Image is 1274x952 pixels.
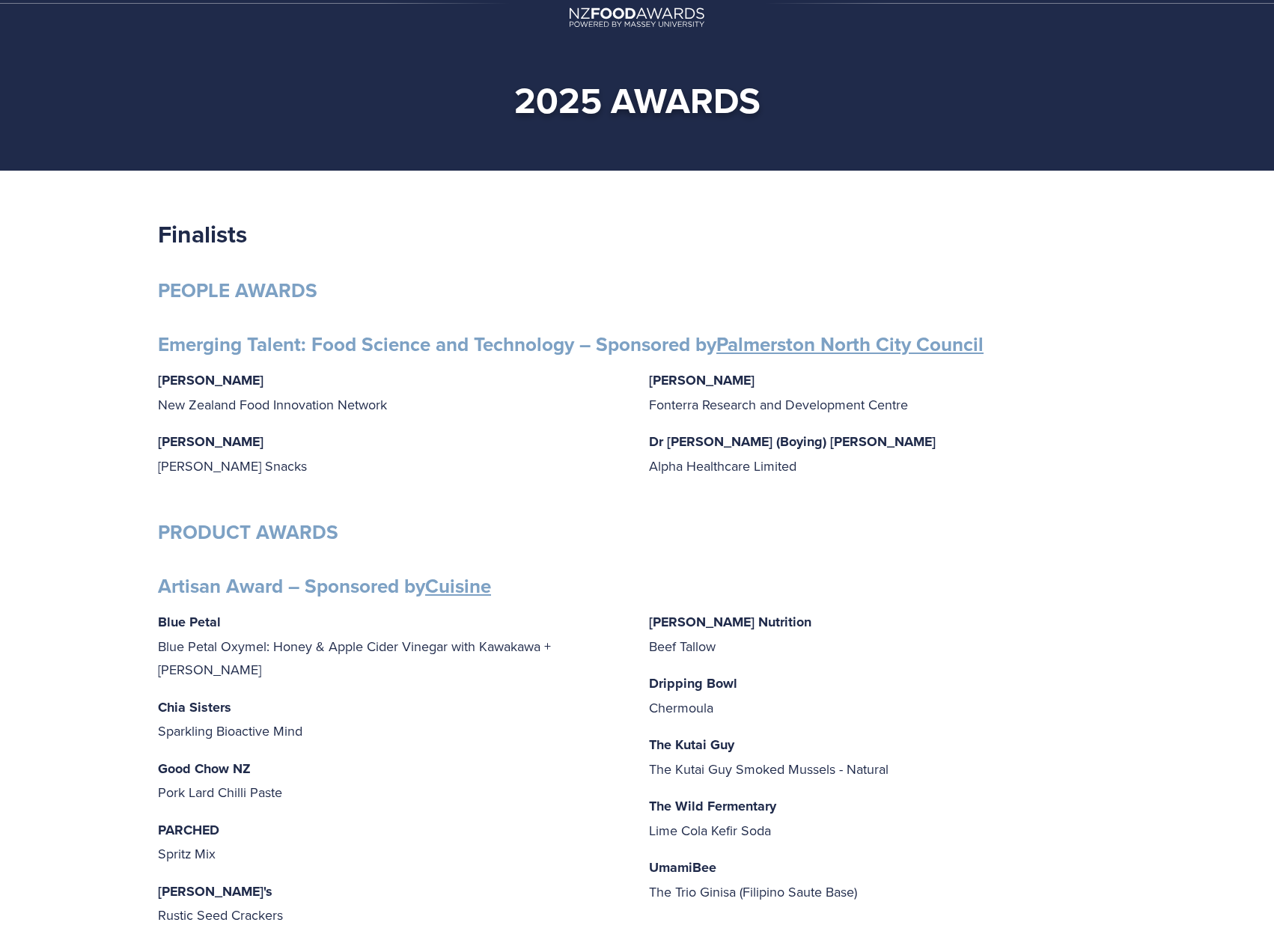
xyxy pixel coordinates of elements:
[425,572,491,600] a: Cuisine
[649,370,755,390] strong: [PERSON_NAME]
[182,78,1092,123] h1: 2025 awards
[158,216,247,251] strong: Finalists
[649,610,1116,658] p: Beef Tallow
[649,368,1116,416] p: Fonterra Research and Development Centre
[649,430,1116,477] p: Alpha Healthcare Limited
[158,818,625,866] p: Spritz Mix
[158,610,625,682] p: Blue Petal Oxymel: Honey & Apple Cider Vinegar with Kawakawa + [PERSON_NAME]
[649,735,734,754] strong: The Kutai Guy
[158,882,272,901] strong: [PERSON_NAME]'s
[649,612,811,632] strong: [PERSON_NAME] Nutrition
[158,820,219,840] strong: PARCHED
[158,368,625,416] p: New Zealand Food Innovation Network
[158,518,338,546] strong: PRODUCT AWARDS
[649,855,1116,903] p: The Trio Ginisa (Filipino Saute Base)
[158,432,263,451] strong: [PERSON_NAME]
[158,330,984,358] strong: Emerging Talent: Food Science and Technology – Sponsored by
[158,370,263,390] strong: [PERSON_NAME]
[649,432,936,451] strong: Dr [PERSON_NAME] (Boying) [PERSON_NAME]
[649,796,776,816] strong: The Wild Fermentary
[649,671,1116,719] p: Chermoula
[158,757,625,805] p: Pork Lard Chilli Paste
[158,695,625,743] p: Sparkling Bioactive Mind
[158,276,317,305] strong: PEOPLE AWARDS
[158,879,625,927] p: Rustic Seed Crackers
[649,733,1116,781] p: The Kutai Guy Smoked Mussels - Natural
[158,572,491,600] strong: Artisan Award – Sponsored by
[649,858,716,877] strong: UmamiBee
[158,430,625,477] p: [PERSON_NAME] Snacks
[158,612,221,632] strong: Blue Petal
[158,759,251,778] strong: Good Chow NZ
[649,674,737,693] strong: Dripping Bowl
[716,330,984,358] a: Palmerston North City Council
[158,698,231,717] strong: Chia Sisters
[649,794,1116,842] p: Lime Cola Kefir Soda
